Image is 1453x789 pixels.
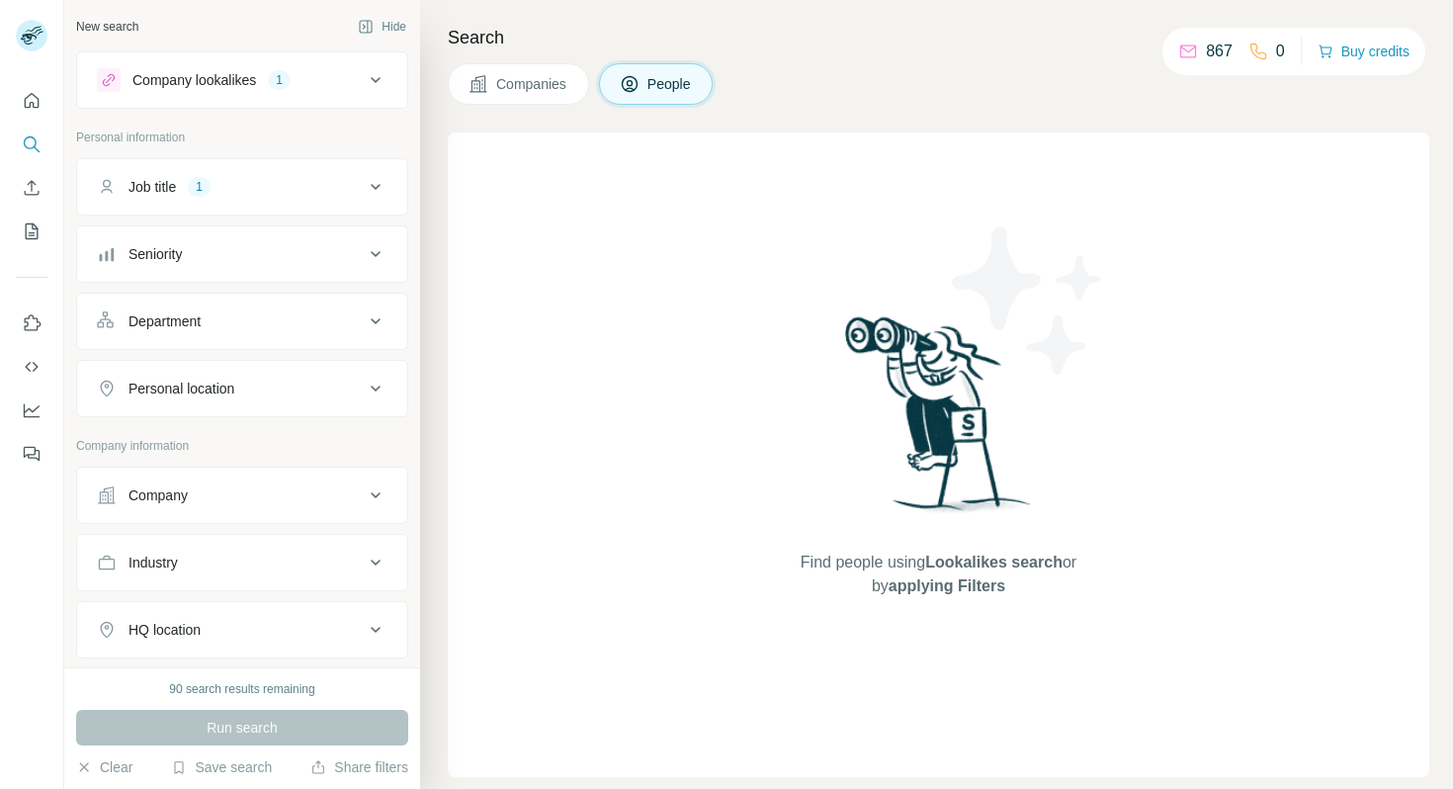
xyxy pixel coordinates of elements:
[128,485,188,505] div: Company
[128,311,201,331] div: Department
[132,70,256,90] div: Company lookalikes
[128,379,234,398] div: Personal location
[16,436,47,472] button: Feedback
[77,56,407,104] button: Company lookalikes1
[128,620,201,640] div: HQ location
[77,472,407,519] button: Company
[16,83,47,119] button: Quick start
[128,177,176,197] div: Job title
[77,163,407,211] button: Job title1
[310,757,408,777] button: Share filters
[77,539,407,586] button: Industry
[268,71,291,89] div: 1
[925,554,1063,570] span: Lookalikes search
[76,129,408,146] p: Personal information
[939,212,1117,390] img: Surfe Illustration - Stars
[448,24,1429,51] h4: Search
[344,12,420,42] button: Hide
[76,757,132,777] button: Clear
[77,298,407,345] button: Department
[77,365,407,412] button: Personal location
[16,393,47,428] button: Dashboard
[16,214,47,249] button: My lists
[77,230,407,278] button: Seniority
[1318,38,1410,65] button: Buy credits
[171,757,272,777] button: Save search
[16,306,47,341] button: Use Surfe on LinkedIn
[496,74,568,94] span: Companies
[169,680,314,698] div: 90 search results remaining
[16,127,47,162] button: Search
[16,170,47,206] button: Enrich CSV
[76,18,138,36] div: New search
[889,577,1005,594] span: applying Filters
[77,606,407,654] button: HQ location
[128,553,178,572] div: Industry
[780,551,1096,598] span: Find people using or by
[1206,40,1233,63] p: 867
[128,244,182,264] div: Seniority
[1276,40,1285,63] p: 0
[188,178,211,196] div: 1
[647,74,693,94] span: People
[16,349,47,385] button: Use Surfe API
[76,437,408,455] p: Company information
[836,311,1042,532] img: Surfe Illustration - Woman searching with binoculars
